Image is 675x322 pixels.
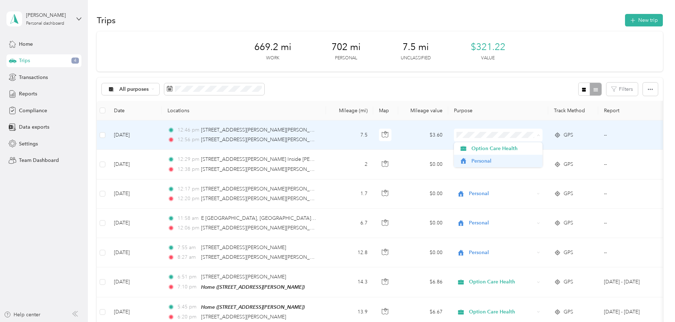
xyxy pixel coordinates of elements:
[108,150,162,179] td: [DATE]
[201,244,286,251] span: [STREET_ADDRESS][PERSON_NAME]
[19,57,30,64] span: Trips
[177,214,198,222] span: 11:58 am
[598,267,663,297] td: Sep 1 - 30, 2025
[598,238,663,267] td: --
[201,304,305,310] span: Home ([STREET_ADDRESS][PERSON_NAME])
[471,145,537,152] span: Option Care Health
[564,249,573,257] span: GPS
[177,165,198,173] span: 12:38 pm
[201,254,326,260] span: [STREET_ADDRESS][PERSON_NAME][PERSON_NAME]
[26,11,71,19] div: [PERSON_NAME]
[606,83,638,96] button: Filters
[97,16,116,24] h1: Trips
[177,253,198,261] span: 8:27 am
[469,219,534,227] span: Personal
[177,224,198,232] span: 12:06 pm
[398,267,448,297] td: $6.86
[469,308,534,316] span: Option Care Health
[201,156,451,162] span: [STREET_ADDRESS][PERSON_NAME] Inside [PERSON_NAME], [GEOGRAPHIC_DATA], [GEOGRAPHIC_DATA]
[108,120,162,150] td: [DATE]
[598,179,663,209] td: --
[71,58,79,64] span: 4
[564,190,573,198] span: GPS
[108,179,162,209] td: [DATE]
[201,215,476,221] span: E [GEOGRAPHIC_DATA], [GEOGRAPHIC_DATA] Inside [PERSON_NAME], [GEOGRAPHIC_DATA], [GEOGRAPHIC_DATA]
[598,150,663,179] td: --
[19,74,48,81] span: Transactions
[108,101,162,120] th: Date
[326,101,373,120] th: Mileage (mi)
[373,101,398,120] th: Map
[471,157,537,165] span: Personal
[398,238,448,267] td: $0.00
[201,274,286,280] span: [STREET_ADDRESS][PERSON_NAME]
[635,282,675,322] iframe: Everlance-gr Chat Button Frame
[177,303,198,311] span: 5:45 pm
[177,185,198,193] span: 12:17 pm
[19,107,47,114] span: Compliance
[564,278,573,286] span: GPS
[398,150,448,179] td: $0.00
[326,238,373,267] td: 12.8
[201,195,326,202] span: [STREET_ADDRESS][PERSON_NAME][PERSON_NAME]
[108,267,162,297] td: [DATE]
[402,41,429,53] span: 7.5 mi
[108,238,162,267] td: [DATE]
[266,55,279,61] p: Work
[326,209,373,238] td: 6.7
[177,313,198,321] span: 6:20 pm
[201,186,326,192] span: [STREET_ADDRESS][PERSON_NAME][PERSON_NAME]
[177,136,198,144] span: 12:56 pm
[19,90,37,98] span: Reports
[4,311,40,318] button: Help center
[108,209,162,238] td: [DATE]
[564,219,573,227] span: GPS
[326,179,373,209] td: 1.7
[398,120,448,150] td: $3.60
[326,150,373,179] td: 2
[26,21,64,26] div: Personal dashboard
[564,131,573,139] span: GPS
[201,166,490,172] span: [STREET_ADDRESS][PERSON_NAME][PERSON_NAME] Inside [PERSON_NAME], [GEOGRAPHIC_DATA], [GEOGRAPHIC_D...
[254,41,291,53] span: 669.2 mi
[19,157,59,164] span: Team Dashboard
[177,283,198,291] span: 7:10 pm
[548,101,598,120] th: Track Method
[177,155,198,163] span: 12:29 pm
[326,120,373,150] td: 7.5
[19,123,49,131] span: Data exports
[625,14,663,26] button: New trip
[177,244,198,252] span: 7:55 am
[564,160,573,168] span: GPS
[398,209,448,238] td: $0.00
[177,273,198,281] span: 6:51 pm
[119,87,149,92] span: All purposes
[469,190,534,198] span: Personal
[201,137,326,143] span: [STREET_ADDRESS][PERSON_NAME][PERSON_NAME]
[471,41,505,53] span: $321.22
[201,127,490,133] span: [STREET_ADDRESS][PERSON_NAME][PERSON_NAME] Inside [PERSON_NAME], [GEOGRAPHIC_DATA], [GEOGRAPHIC_D...
[448,101,548,120] th: Purpose
[481,55,495,61] p: Value
[398,179,448,209] td: $0.00
[177,126,198,134] span: 12:46 pm
[469,278,534,286] span: Option Care Health
[201,284,305,290] span: Home ([STREET_ADDRESS][PERSON_NAME])
[598,101,663,120] th: Report
[401,55,431,61] p: Unclassified
[201,225,326,231] span: [STREET_ADDRESS][PERSON_NAME][PERSON_NAME]
[162,101,326,120] th: Locations
[326,267,373,297] td: 14.3
[398,101,448,120] th: Mileage value
[598,120,663,150] td: --
[331,41,361,53] span: 702 mi
[564,308,573,316] span: GPS
[335,55,357,61] p: Personal
[19,140,38,148] span: Settings
[19,40,33,48] span: Home
[201,314,286,320] span: [STREET_ADDRESS][PERSON_NAME]
[598,209,663,238] td: --
[469,249,534,257] span: Personal
[177,195,198,203] span: 12:20 pm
